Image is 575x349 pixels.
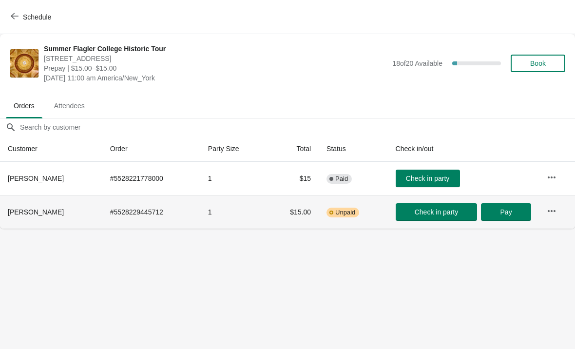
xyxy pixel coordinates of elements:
[392,59,442,67] span: 18 of 20 Available
[23,13,51,21] span: Schedule
[8,174,64,182] span: [PERSON_NAME]
[46,97,93,115] span: Attendees
[44,73,387,83] span: [DATE] 11:00 am America/New_York
[200,136,267,162] th: Party Size
[511,55,565,72] button: Book
[530,59,546,67] span: Book
[396,170,460,187] button: Check in party
[267,195,319,229] td: $15.00
[19,118,575,136] input: Search by customer
[8,208,64,216] span: [PERSON_NAME]
[44,54,387,63] span: [STREET_ADDRESS]
[500,208,512,216] span: Pay
[102,195,200,229] td: # 5528229445712
[267,136,319,162] th: Total
[319,136,387,162] th: Status
[10,49,38,78] img: Summer Flagler College Historic Tour
[102,162,200,195] td: # 5528221778000
[200,195,267,229] td: 1
[335,175,348,183] span: Paid
[396,203,478,221] button: Check in party
[388,136,539,162] th: Check in/out
[44,63,387,73] span: Prepay | $15.00–$15.00
[267,162,319,195] td: $15
[200,162,267,195] td: 1
[5,8,59,26] button: Schedule
[102,136,200,162] th: Order
[481,203,531,221] button: Pay
[406,174,449,182] span: Check in party
[6,97,42,115] span: Orders
[44,44,387,54] span: Summer Flagler College Historic Tour
[335,209,355,216] span: Unpaid
[415,208,458,216] span: Check in party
